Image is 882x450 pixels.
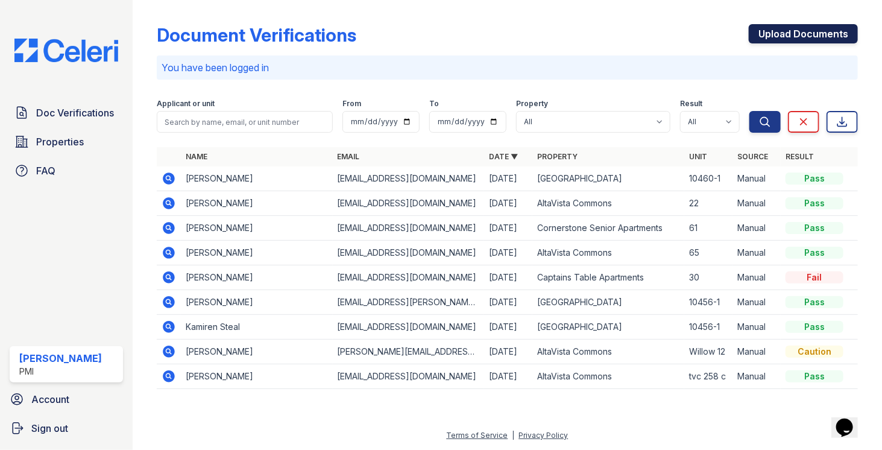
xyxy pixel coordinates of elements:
[786,370,843,382] div: Pass
[338,152,360,161] a: Email
[786,296,843,308] div: Pass
[484,191,532,216] td: [DATE]
[36,163,55,178] span: FAQ
[36,106,114,120] span: Doc Verifications
[680,99,702,109] label: Result
[786,271,843,284] div: Fail
[532,216,684,241] td: Cornerstone Senior Apartments
[684,241,732,265] td: 65
[732,241,781,265] td: Manual
[19,366,102,378] div: PMI
[5,387,128,411] a: Account
[786,346,843,358] div: Caution
[516,99,548,109] label: Property
[532,166,684,191] td: [GEOGRAPHIC_DATA]
[333,315,485,340] td: [EMAIL_ADDRESS][DOMAIN_NAME]
[5,39,128,62] img: CE_Logo_Blue-a8612792a0a2168367f1c8372b55b34899dd931a85d93a1a3d3e32e68fde9ad4.png
[749,24,858,43] a: Upload Documents
[732,340,781,364] td: Manual
[10,159,123,183] a: FAQ
[484,166,532,191] td: [DATE]
[5,416,128,440] a: Sign out
[19,351,102,366] div: [PERSON_NAME]
[484,315,532,340] td: [DATE]
[512,431,514,440] div: |
[732,290,781,315] td: Manual
[333,241,485,265] td: [EMAIL_ADDRESS][DOMAIN_NAME]
[537,152,578,161] a: Property
[732,191,781,216] td: Manual
[532,364,684,389] td: AltaVista Commons
[518,431,568,440] a: Privacy Policy
[333,216,485,241] td: [EMAIL_ADDRESS][DOMAIN_NAME]
[786,152,814,161] a: Result
[684,315,732,340] td: 10456-1
[181,290,333,315] td: [PERSON_NAME]
[532,191,684,216] td: AltaVista Commons
[181,315,333,340] td: Kamiren Steal
[689,152,707,161] a: Unit
[532,241,684,265] td: AltaVista Commons
[333,191,485,216] td: [EMAIL_ADDRESS][DOMAIN_NAME]
[484,241,532,265] td: [DATE]
[446,431,508,440] a: Terms of Service
[333,166,485,191] td: [EMAIL_ADDRESS][DOMAIN_NAME]
[333,265,485,290] td: [EMAIL_ADDRESS][DOMAIN_NAME]
[532,265,684,290] td: Captains Table Apartments
[732,315,781,340] td: Manual
[157,99,215,109] label: Applicant or unit
[684,191,732,216] td: 22
[10,130,123,154] a: Properties
[732,265,781,290] td: Manual
[532,340,684,364] td: AltaVista Commons
[786,222,843,234] div: Pass
[181,364,333,389] td: [PERSON_NAME]
[181,340,333,364] td: [PERSON_NAME]
[786,197,843,209] div: Pass
[162,60,853,75] p: You have been logged in
[342,99,361,109] label: From
[333,290,485,315] td: [EMAIL_ADDRESS][PERSON_NAME][DOMAIN_NAME]
[157,24,356,46] div: Document Verifications
[181,241,333,265] td: [PERSON_NAME]
[532,315,684,340] td: [GEOGRAPHIC_DATA]
[157,111,333,133] input: Search by name, email, or unit number
[186,152,207,161] a: Name
[684,290,732,315] td: 10456-1
[181,166,333,191] td: [PERSON_NAME]
[732,216,781,241] td: Manual
[181,216,333,241] td: [PERSON_NAME]
[732,166,781,191] td: Manual
[333,340,485,364] td: [PERSON_NAME][EMAIL_ADDRESS][DEMOGRAPHIC_DATA][DOMAIN_NAME]
[737,152,768,161] a: Source
[36,135,84,149] span: Properties
[484,340,532,364] td: [DATE]
[684,364,732,389] td: tvc 258 c
[484,216,532,241] td: [DATE]
[489,152,518,161] a: Date ▼
[786,247,843,259] div: Pass
[429,99,439,109] label: To
[31,392,69,407] span: Account
[484,290,532,315] td: [DATE]
[831,402,870,438] iframe: chat widget
[10,101,123,125] a: Doc Verifications
[732,364,781,389] td: Manual
[333,364,485,389] td: [EMAIL_ADDRESS][DOMAIN_NAME]
[181,191,333,216] td: [PERSON_NAME]
[786,321,843,333] div: Pass
[484,364,532,389] td: [DATE]
[484,265,532,290] td: [DATE]
[684,166,732,191] td: 10460-1
[31,421,68,436] span: Sign out
[684,340,732,364] td: Willow 12
[684,265,732,290] td: 30
[532,290,684,315] td: [GEOGRAPHIC_DATA]
[684,216,732,241] td: 61
[181,265,333,290] td: [PERSON_NAME]
[786,173,843,185] div: Pass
